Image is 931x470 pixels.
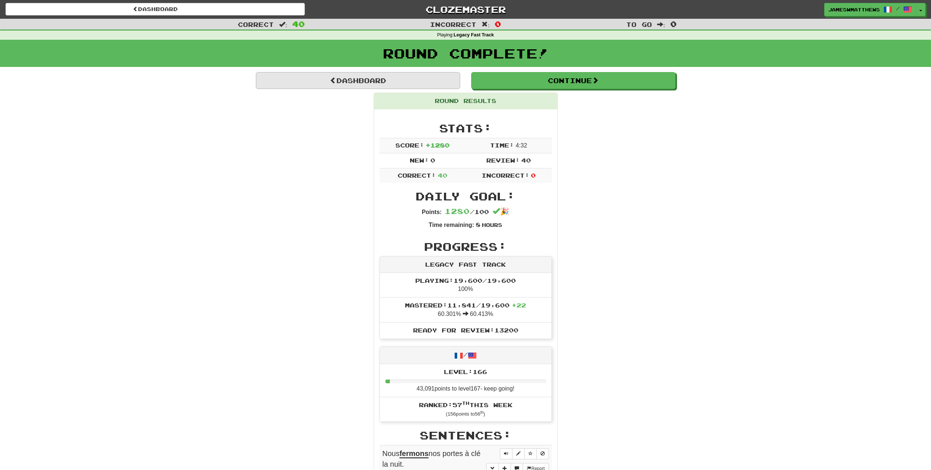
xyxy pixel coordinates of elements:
[531,172,536,179] span: 0
[444,368,487,375] span: Level: 166
[445,208,489,215] span: / 100
[6,3,305,15] a: Dashboard
[500,448,549,459] div: Sentence controls
[626,21,652,28] span: To go
[430,157,435,164] span: 0
[395,142,424,149] span: Score:
[380,297,551,323] li: 60.301% 60.413%
[482,222,502,228] small: Hours
[486,157,520,164] span: Review:
[521,157,531,164] span: 40
[398,172,436,179] span: Correct:
[415,277,516,284] span: Playing: 19,600 / 19,600
[454,32,494,38] strong: Legacy Fast Track
[824,3,916,16] a: JamesWMatthews /
[413,327,518,334] span: Ready for Review: 13200
[462,400,469,406] sup: th
[657,21,665,28] span: :
[670,19,677,28] span: 0
[495,19,501,28] span: 0
[380,273,551,298] li: 100%
[382,449,481,468] span: Nous nos portes à clé la nuit.
[476,221,480,228] span: 8
[430,21,476,28] span: Incorrect
[512,448,525,459] button: Edit sentence
[480,410,484,414] sup: th
[445,207,470,216] span: 1280
[256,72,460,89] a: Dashboard
[410,157,429,164] span: New:
[422,209,442,215] strong: Points:
[380,364,551,397] li: 43,091 points to level 167 - keep going!
[380,190,552,202] h2: Daily Goal:
[426,142,449,149] span: + 1280
[429,222,474,228] strong: Time remaining:
[896,6,900,11] span: /
[380,122,552,134] h2: Stats:
[493,207,509,216] span: 🎉
[536,448,549,459] button: Toggle ignore
[438,172,447,179] span: 40
[482,21,490,28] span: :
[419,401,512,408] span: Ranked: 57 this week
[524,448,537,459] button: Toggle favorite
[405,302,526,309] span: Mastered: 11,841 / 19,600
[828,6,880,13] span: JamesWMatthews
[279,21,287,28] span: :
[482,172,529,179] span: Incorrect:
[380,257,551,273] div: Legacy Fast Track
[512,302,526,309] span: + 22
[380,429,552,441] h2: Sentences:
[3,46,928,61] h1: Round Complete!
[238,21,274,28] span: Correct
[380,347,551,364] div: /
[471,72,676,89] button: Continue
[292,19,305,28] span: 40
[500,448,512,459] button: Play sentence audio
[490,142,514,149] span: Time:
[446,411,485,417] small: ( 156 points to 56 )
[399,449,429,458] u: fermons
[316,3,615,16] a: Clozemaster
[380,241,552,253] h2: Progress:
[374,93,557,109] div: Round Results
[516,142,527,149] span: 4 : 32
